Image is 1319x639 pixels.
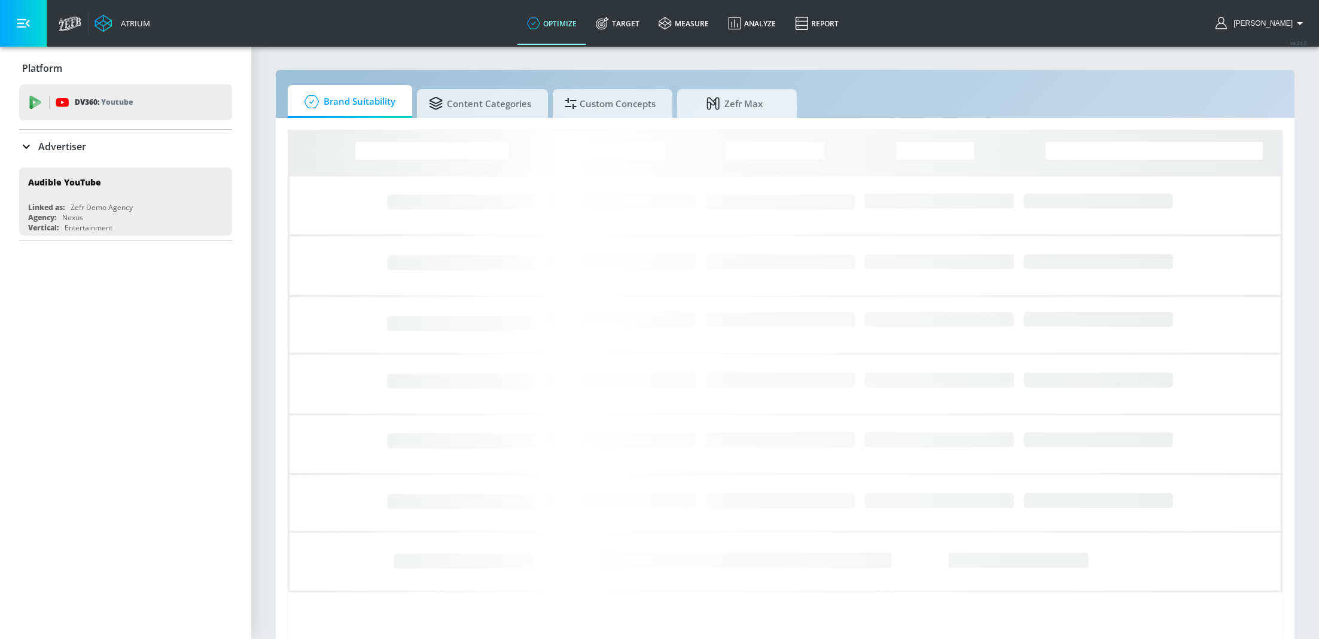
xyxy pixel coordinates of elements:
div: Advertiser [19,130,232,163]
a: optimize [517,2,586,45]
div: Audible YouTubeLinked as:Zefr Demo AgencyAgency:NexusVertical:Entertainment [19,168,232,236]
span: Brand Suitability [300,87,395,116]
a: Report [785,2,848,45]
div: Vertical: [28,223,59,233]
span: Content Categories [429,89,531,118]
a: Atrium [95,14,150,32]
p: Youtube [101,96,133,108]
p: DV360: [75,96,133,109]
div: Nexus [62,212,83,223]
div: Atrium [116,18,150,29]
a: measure [649,2,718,45]
div: Linked as: [28,202,65,212]
span: v 4.24.0 [1290,39,1307,46]
div: Platform [19,51,232,85]
div: DV360: Youtube [19,84,232,120]
button: [PERSON_NAME] [1216,16,1307,31]
a: Analyze [718,2,785,45]
span: login as: stephanie.wolklin@zefr.com [1229,19,1293,28]
div: Agency: [28,212,56,223]
p: Advertiser [38,140,86,153]
p: Platform [22,62,62,75]
div: Entertainment [65,223,112,233]
span: Zefr Max [689,89,780,118]
a: Target [586,2,649,45]
span: Custom Concepts [565,89,656,118]
div: Zefr Demo Agency [71,202,133,212]
div: Audible YouTube [28,177,101,188]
